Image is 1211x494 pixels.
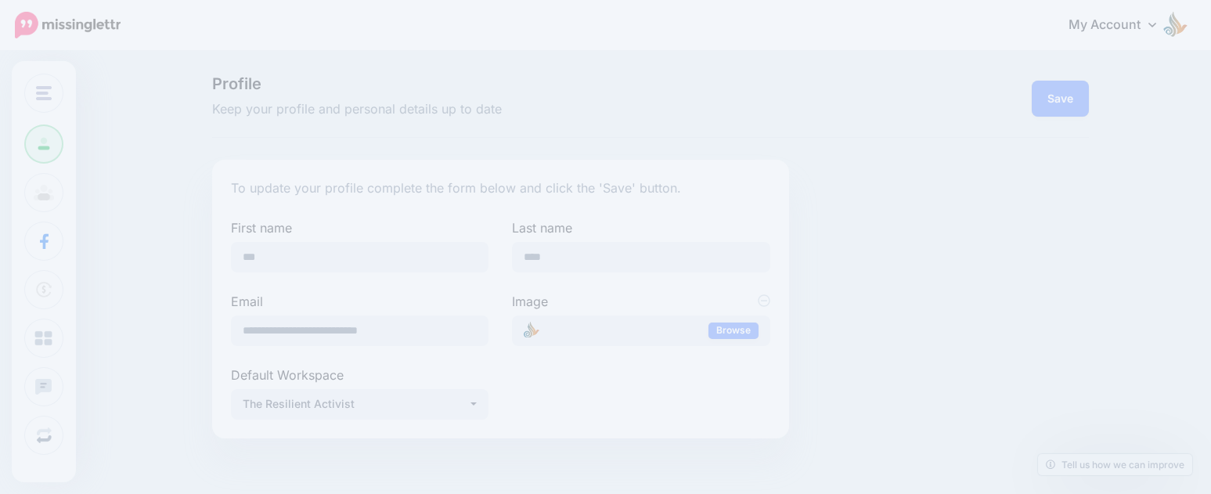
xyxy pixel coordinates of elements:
[708,323,759,339] a: Browse
[512,218,769,237] label: Last name
[231,292,488,311] label: Email
[524,322,539,337] img: Snailbird_Only_Full-Color_thumb.png
[15,12,121,38] img: Missinglettr
[231,389,488,420] button: The Resilient Activist
[231,218,488,237] label: First name
[231,178,770,199] p: To update your profile complete the form below and click the 'Save' button.
[231,366,488,384] label: Default Workspace
[1038,454,1192,475] a: Tell us how we can improve
[1032,81,1089,117] button: Save
[212,76,789,92] span: Profile
[212,99,789,120] span: Keep your profile and personal details up to date
[243,395,468,413] div: The Resilient Activist
[512,292,769,311] label: Image
[36,86,52,100] img: menu.png
[1053,6,1188,45] a: My Account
